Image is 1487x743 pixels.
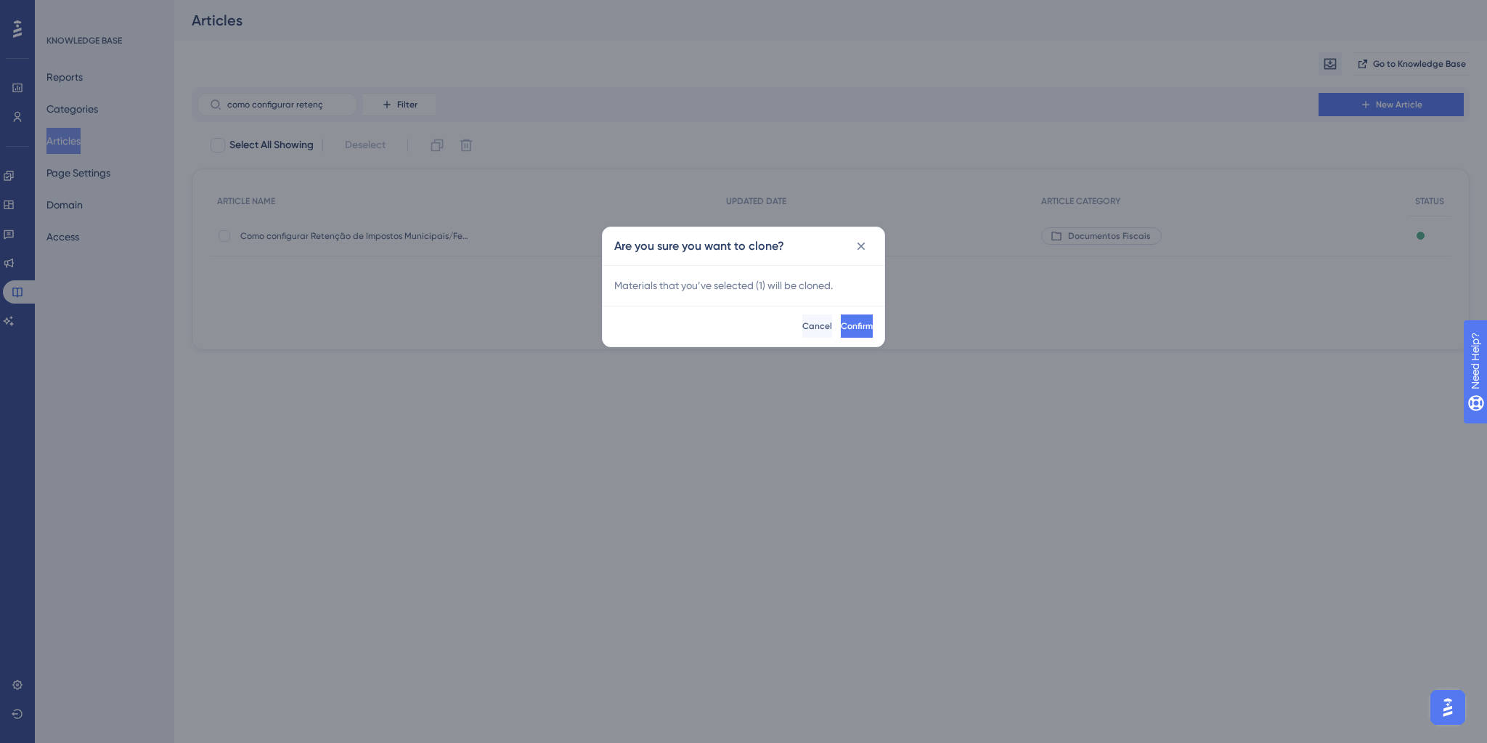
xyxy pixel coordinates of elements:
[614,237,784,255] h2: Are you sure you want to clone?
[614,277,873,294] span: Materials that you’ve selected ( 1 ) will be cloned.
[841,320,873,332] span: Confirm
[802,320,832,332] span: Cancel
[34,4,91,21] span: Need Help?
[1426,686,1470,729] iframe: UserGuiding AI Assistant Launcher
